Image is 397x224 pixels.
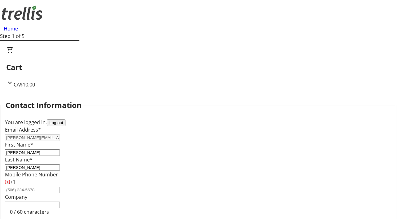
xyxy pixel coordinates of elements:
tr-character-limit: 0 / 60 characters [10,208,49,215]
label: Company [5,194,27,200]
h2: Contact Information [6,100,82,111]
div: You are logged in. [5,119,392,126]
label: Email Address* [5,126,41,133]
h2: Cart [6,62,391,73]
div: CartCA$10.00 [6,46,391,88]
input: (506) 234-5678 [5,187,60,193]
label: Last Name* [5,156,33,163]
label: Mobile Phone Number [5,171,58,178]
button: Log out [47,119,65,126]
label: First Name* [5,141,33,148]
span: CA$10.00 [14,81,35,88]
